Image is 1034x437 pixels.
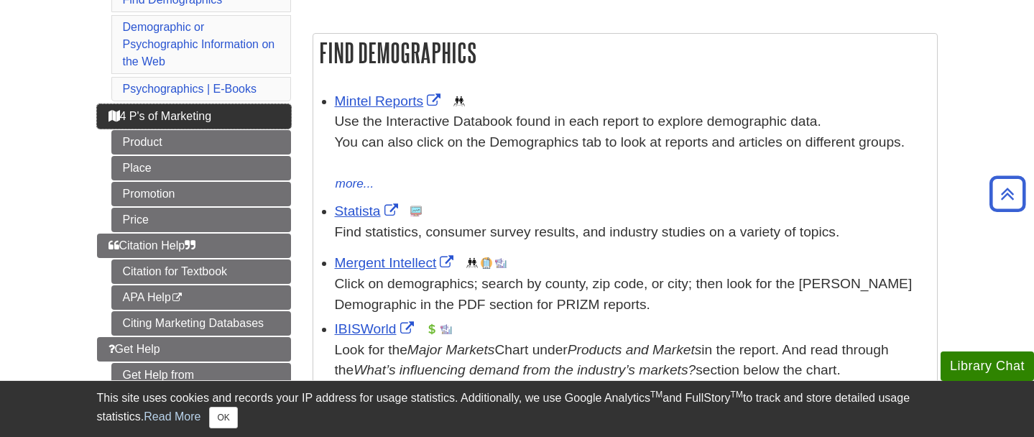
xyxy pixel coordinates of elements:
[111,182,291,206] a: Promotion
[354,362,696,377] i: What’s influencing demand from the industry’s markets?
[335,340,930,382] div: Look for the Chart under in the report. And read through the section below the chart.
[984,184,1030,203] a: Back to Top
[109,239,196,252] span: Citation Help
[97,337,291,362] a: Get Help
[335,174,375,194] button: more...
[453,96,465,107] img: Demographics
[335,222,930,243] p: Find statistics, consumer survey results, and industry studies on a variety of topics.
[650,390,663,400] sup: TM
[335,93,445,109] a: Link opens in new window
[335,274,930,316] div: Click on demographics; search by county, zip code, or city; then look for the [PERSON_NAME] Demog...
[335,255,458,270] a: Link opens in new window
[335,203,402,218] a: Link opens in new window
[123,21,275,68] a: Demographic or Psychographic Information on the Web
[209,407,237,428] button: Close
[335,321,417,336] a: Link opens in new window
[144,410,200,423] a: Read More
[111,208,291,232] a: Price
[97,390,938,428] div: This site uses cookies and records your IP address for usage statistics. Additionally, we use Goo...
[941,351,1034,381] button: Library Chat
[731,390,743,400] sup: TM
[109,110,212,122] span: 4 P's of Marketing
[111,259,291,284] a: Citation for Textbook
[481,257,492,269] img: Company Information
[440,323,452,335] img: Industry Report
[466,257,478,269] img: Demographics
[313,34,937,72] h2: Find Demographics
[111,156,291,180] a: Place
[111,311,291,336] a: Citing Marketing Databases
[109,343,160,355] span: Get Help
[111,285,291,310] a: APA Help
[97,234,291,258] a: Citation Help
[407,342,495,357] i: Major Markets
[123,83,257,95] a: Psychographics | E-Books
[495,257,507,269] img: Industry Report
[97,104,291,129] a: 4 P's of Marketing
[335,111,930,173] div: Use the Interactive Databook found in each report to explore demographic data. You can also click...
[410,206,422,217] img: Statistics
[568,342,702,357] i: Products and Markets
[111,130,291,155] a: Product
[171,293,183,303] i: This link opens in a new window
[426,323,438,335] img: Financial Report
[111,363,291,405] a: Get Help from [PERSON_NAME]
